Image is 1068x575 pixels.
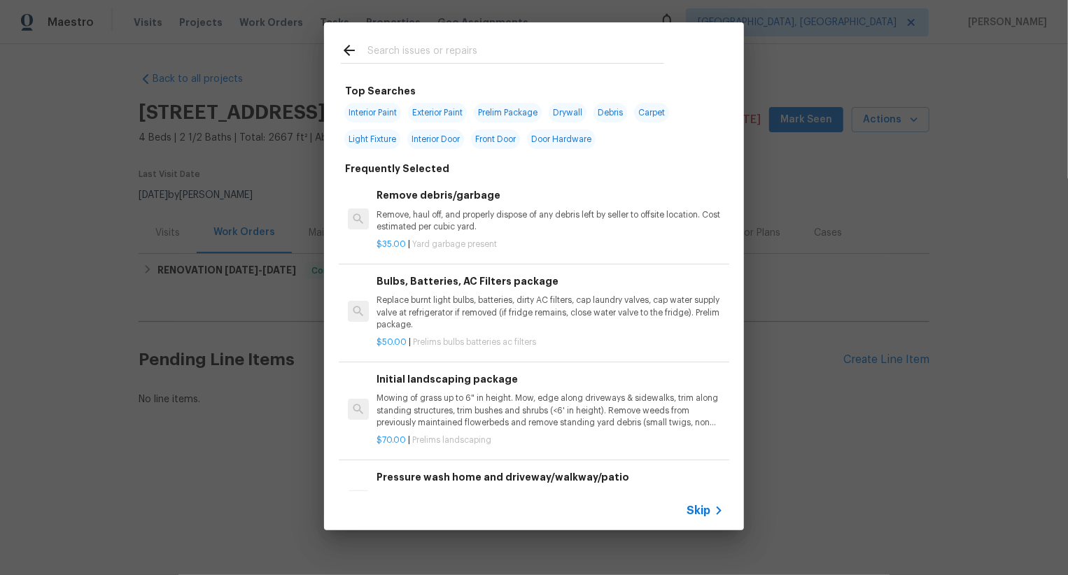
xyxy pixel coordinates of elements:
h6: Frequently Selected [345,161,449,176]
p: | [377,434,724,446]
span: Drywall [549,103,586,122]
p: Replace burnt light bulbs, batteries, dirty AC filters, cap laundry valves, cap water supply valv... [377,294,724,330]
span: Skip [687,504,710,518]
span: $35.00 [377,240,406,248]
h6: Bulbs, Batteries, AC Filters package [377,274,724,289]
span: Prelim Package [474,103,542,122]
p: Mowing of grass up to 6" in height. Mow, edge along driveways & sidewalks, trim along standing st... [377,392,724,428]
span: Door Hardware [527,129,596,149]
h6: Remove debris/garbage [377,187,724,203]
span: Prelims landscaping [412,436,491,444]
span: $50.00 [377,338,407,346]
p: Remove, haul off, and properly dispose of any debris left by seller to offsite location. Cost est... [377,209,724,233]
span: Front Door [471,129,520,149]
h6: Top Searches [345,83,416,99]
p: | [377,336,724,348]
p: | [377,239,724,250]
span: Debris [593,103,627,122]
span: Carpet [634,103,669,122]
span: Yard garbage present [412,240,497,248]
span: Interior Paint [344,103,401,122]
span: $70.00 [377,436,406,444]
h6: Pressure wash home and driveway/walkway/patio [377,469,724,485]
span: Prelims bulbs batteries ac filters [413,338,536,346]
span: Interior Door [407,129,464,149]
span: Light Fixture [344,129,400,149]
input: Search issues or repairs [367,42,664,63]
span: Exterior Paint [408,103,467,122]
h6: Initial landscaping package [377,371,724,387]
